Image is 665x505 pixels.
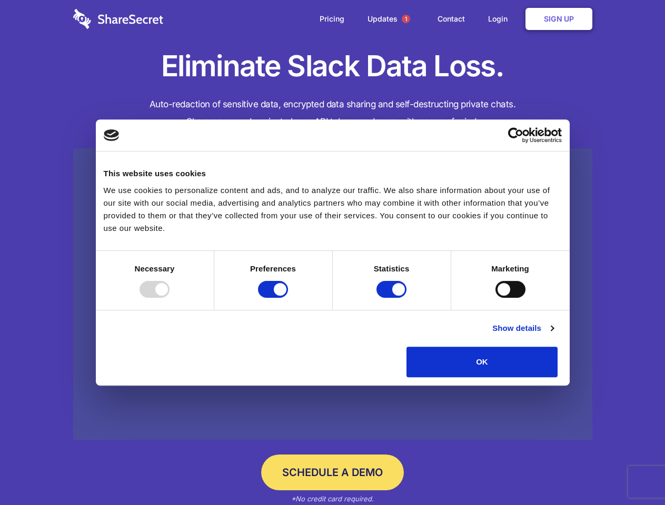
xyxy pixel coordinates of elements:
h4: Auto-redaction of sensitive data, encrypted data sharing and self-destructing private chats. Shar... [73,96,592,130]
div: This website uses cookies [104,167,562,180]
a: Pricing [309,3,355,35]
a: Schedule a Demo [261,454,404,490]
h1: Eliminate Slack Data Loss. [73,47,592,85]
strong: Preferences [250,264,296,273]
img: logo-wordmark-white-trans-d4663122ce5f474addd5e946df7df03e33cb6a1c49d2221995e7729f52c070b2.svg [73,9,163,29]
a: Usercentrics Cookiebot - opens in a new window [470,127,562,143]
strong: Statistics [374,264,410,273]
a: Show details [492,322,553,335]
a: Login [478,3,523,35]
a: Contact [427,3,475,35]
div: We use cookies to personalize content and ads, and to analyze our traffic. We also share informat... [104,184,562,235]
img: logo [104,129,120,141]
a: Sign Up [525,8,592,30]
button: OK [406,347,558,377]
strong: Marketing [491,264,529,273]
a: Wistia video thumbnail [73,148,592,440]
em: *No credit card required. [291,494,374,503]
span: 1 [402,15,410,23]
strong: Necessary [135,264,175,273]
